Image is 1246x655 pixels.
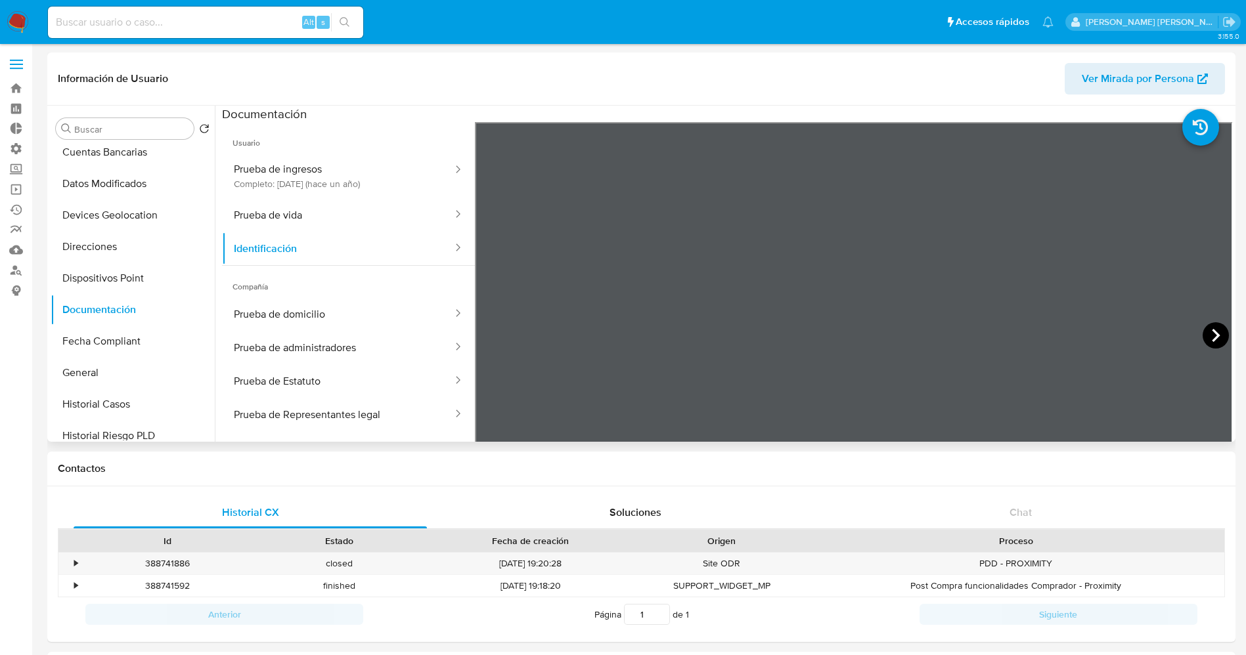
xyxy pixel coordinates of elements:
button: Dispositivos Point [51,263,215,294]
a: Notificaciones [1042,16,1054,28]
button: Historial Casos [51,389,215,420]
div: [DATE] 19:18:20 [426,575,636,597]
button: Historial Riesgo PLD [51,420,215,452]
button: Anterior [85,604,363,625]
span: Soluciones [610,505,661,520]
div: Estado [263,534,416,547]
button: Buscar [61,123,72,134]
button: Datos Modificados [51,168,215,200]
div: • [74,557,78,570]
div: PDD - PROXIMITY [808,553,1224,574]
div: closed [254,553,426,574]
h1: Contactos [58,462,1225,475]
div: SUPPORT_WIDGET_MP [636,575,808,597]
div: Post Compra funcionalidades Comprador - Proximity [808,575,1224,597]
button: Cuentas Bancarias [51,137,215,168]
button: Devices Geolocation [51,200,215,231]
span: 1 [686,608,689,621]
button: Direcciones [51,231,215,263]
span: s [321,16,325,28]
a: Salir [1222,15,1236,29]
span: Accesos rápidos [956,15,1029,29]
div: [DATE] 19:20:28 [426,553,636,574]
button: Documentación [51,294,215,326]
span: Ver Mirada por Persona [1082,63,1194,95]
p: jesica.barrios@mercadolibre.com [1086,16,1218,28]
button: General [51,357,215,389]
div: • [74,580,78,592]
div: finished [254,575,426,597]
span: Historial CX [222,505,279,520]
h1: Información de Usuario [58,72,168,85]
input: Buscar [74,123,189,135]
button: Siguiente [920,604,1197,625]
span: Página de [594,604,689,625]
div: Fecha de creación [435,534,627,547]
div: 388741886 [81,553,254,574]
div: Id [91,534,244,547]
span: Chat [1010,505,1032,520]
span: Alt [303,16,314,28]
div: 388741592 [81,575,254,597]
button: Fecha Compliant [51,326,215,357]
div: Origen [645,534,799,547]
button: search-icon [331,13,358,32]
button: Volver al orden por defecto [199,123,210,138]
button: Ver Mirada por Persona [1065,63,1225,95]
div: Site ODR [636,553,808,574]
div: Proceso [817,534,1215,547]
input: Buscar usuario o caso... [48,14,363,31]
